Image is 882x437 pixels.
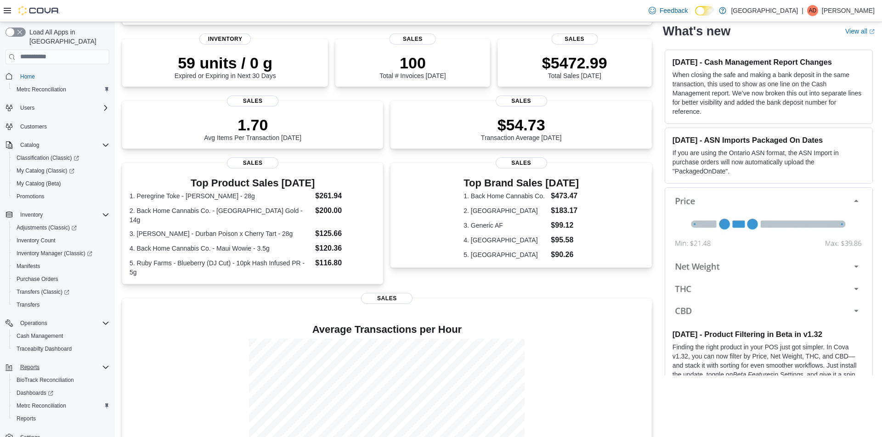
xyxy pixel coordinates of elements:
dd: $200.00 [315,205,376,216]
a: Transfers (Classic) [9,286,113,298]
h3: [DATE] - Cash Management Report Changes [673,57,865,67]
a: Metrc Reconciliation [13,400,70,411]
button: Users [2,101,113,114]
a: BioTrack Reconciliation [13,375,78,386]
img: Cova [18,6,60,15]
dd: $473.47 [551,190,579,202]
a: My Catalog (Classic) [13,165,78,176]
span: Inventory [20,211,43,218]
span: Transfers [17,301,40,308]
span: Transfers [13,299,109,310]
button: Users [17,102,38,113]
span: Customers [17,121,109,132]
button: BioTrack Reconciliation [9,374,113,387]
button: Inventory Count [9,234,113,247]
span: Inventory [17,209,109,220]
span: BioTrack Reconciliation [13,375,109,386]
span: Sales [496,95,547,106]
span: Catalog [17,140,109,151]
span: Metrc Reconciliation [13,400,109,411]
dt: 3. Generic AF [464,221,547,230]
div: Expired or Expiring in Next 30 Days [175,54,276,79]
dt: 4. [GEOGRAPHIC_DATA] [464,235,547,245]
span: Sales [496,157,547,168]
a: Traceabilty Dashboard [13,343,75,354]
a: View allExternal link [845,28,875,35]
a: Promotions [13,191,48,202]
a: Transfers (Classic) [13,286,73,297]
span: Inventory [199,34,251,45]
p: 1.70 [204,116,301,134]
span: My Catalog (Beta) [13,178,109,189]
h3: Top Brand Sales [DATE] [464,178,579,189]
a: Customers [17,121,51,132]
dt: 5. [GEOGRAPHIC_DATA] [464,250,547,259]
p: 59 units / 0 g [175,54,276,72]
a: Inventory Count [13,235,59,246]
span: Inventory Count [17,237,56,244]
span: Catalog [20,141,39,149]
span: Adjustments (Classic) [17,224,77,231]
h4: Average Transactions per Hour [130,324,645,335]
a: Cash Management [13,331,67,342]
dd: $261.94 [315,190,376,202]
span: Promotions [17,193,45,200]
dd: $183.17 [551,205,579,216]
span: Dashboards [13,387,109,398]
button: Customers [2,120,113,133]
p: [GEOGRAPHIC_DATA] [731,5,798,16]
svg: External link [869,29,875,34]
span: Adjustments (Classic) [13,222,109,233]
a: Adjustments (Classic) [9,221,113,234]
span: Sales [361,293,413,304]
span: My Catalog (Beta) [17,180,61,187]
dt: 2. Back Home Cannabis Co. - [GEOGRAPHIC_DATA] Gold - 14g [130,206,311,224]
dt: 5. Ruby Farms - Blueberry (DJ Cut) - 10pk Hash Infused PR - 5g [130,258,311,277]
span: Classification (Classic) [17,154,79,162]
button: Metrc Reconciliation [9,83,113,96]
span: My Catalog (Classic) [13,165,109,176]
a: Transfers [13,299,43,310]
h3: [DATE] - ASN Imports Packaged On Dates [673,135,865,145]
a: Classification (Classic) [13,152,83,163]
p: Finding the right product in your POS just got simpler. In Cova v1.32, you can now filter by Pric... [673,342,865,388]
a: Dashboards [9,387,113,399]
span: Home [20,73,35,80]
a: My Catalog (Beta) [13,178,65,189]
dd: $116.80 [315,258,376,269]
span: Purchase Orders [13,274,109,285]
span: Users [17,102,109,113]
button: My Catalog (Beta) [9,177,113,190]
p: When closing the safe and making a bank deposit in the same transaction, this used to show as one... [673,70,865,116]
span: Purchase Orders [17,275,58,283]
span: Classification (Classic) [13,152,109,163]
a: Dashboards [13,387,57,398]
button: Manifests [9,260,113,273]
p: $5472.99 [542,54,607,72]
span: Traceabilty Dashboard [17,345,72,353]
a: Inventory Manager (Classic) [9,247,113,260]
div: Alex Dean [807,5,818,16]
span: My Catalog (Classic) [17,167,74,174]
a: Adjustments (Classic) [13,222,80,233]
span: Dashboards [17,389,53,397]
span: Cash Management [17,332,63,340]
button: Transfers [9,298,113,311]
span: Feedback [660,6,688,15]
span: Inventory Manager (Classic) [17,250,92,257]
button: Operations [2,317,113,330]
a: Classification (Classic) [9,151,113,164]
span: Reports [17,415,36,422]
span: Cash Management [13,331,109,342]
button: Operations [17,318,51,329]
span: Load All Apps in [GEOGRAPHIC_DATA] [26,28,109,46]
button: Home [2,70,113,83]
dd: $125.66 [315,228,376,239]
span: Metrc Reconciliation [13,84,109,95]
div: Total # Invoices [DATE] [379,54,446,79]
a: Purchase Orders [13,274,62,285]
span: Manifests [13,261,109,272]
span: Sales [551,34,598,45]
span: Reports [20,364,40,371]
